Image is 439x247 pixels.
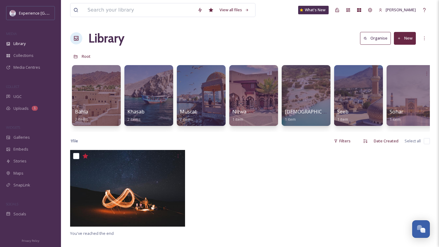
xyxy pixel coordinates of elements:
span: Experience [GEOGRAPHIC_DATA] [19,10,79,16]
span: Socials [13,211,26,217]
span: [PERSON_NAME] [386,7,416,12]
span: 1 item [390,117,401,122]
span: SOCIALS [6,202,18,206]
span: COLLECT [6,84,19,89]
span: Stories [13,158,27,164]
span: You've reached the end [70,231,114,236]
button: Organise [360,32,391,44]
span: Select all [405,138,421,144]
span: 2 items [75,117,88,122]
span: Seeb [337,108,348,115]
span: WIDGETS [6,125,20,130]
img: freddie-marriage-wofDw8uqX6I-unsplash.jpg [70,150,185,227]
span: Maps [13,170,23,176]
span: SnapLink [13,182,30,188]
a: Sohar1 item [390,109,403,122]
span: Sohar [390,108,403,115]
span: 1 item [232,117,243,122]
a: Bahla2 items [75,109,88,122]
span: 1 item [337,117,348,122]
a: [DEMOGRAPHIC_DATA]1 item [285,109,339,122]
a: Library [88,29,124,47]
span: Media Centres [13,64,40,70]
a: Seeb1 item [337,109,348,122]
span: [DEMOGRAPHIC_DATA] [285,108,339,115]
button: Open Chat [412,220,430,238]
div: Date Created [371,135,402,147]
div: Filters [331,135,354,147]
span: 1 item [285,117,296,122]
a: Root [82,53,91,60]
span: Khasab [127,108,145,115]
span: Embeds [13,146,28,152]
span: Library [13,41,26,47]
span: Galleries [13,134,30,140]
span: Collections [13,53,34,58]
a: Nizwa1 item [232,109,246,122]
div: 1 [32,106,38,111]
span: Privacy Policy [22,239,39,243]
button: New [394,32,416,44]
span: 1 file [70,138,78,144]
span: Muscat [180,108,197,115]
a: Muscat2 items [180,109,197,122]
span: UGC [13,94,22,99]
span: Nizwa [232,108,246,115]
span: Uploads [13,106,29,111]
a: View all files [216,4,252,16]
span: Bahla [75,108,88,115]
a: [PERSON_NAME] [376,4,419,16]
a: Privacy Policy [22,237,39,244]
span: Root [82,54,91,59]
img: CompanyLogo_logo_0vsk6Lu8.png [10,10,16,16]
span: 2 items [180,117,193,122]
span: MEDIA [6,31,17,36]
span: 2 items [127,117,141,122]
a: Khasab2 items [127,109,145,122]
a: What's New [298,6,329,14]
input: Search your library [84,3,195,17]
